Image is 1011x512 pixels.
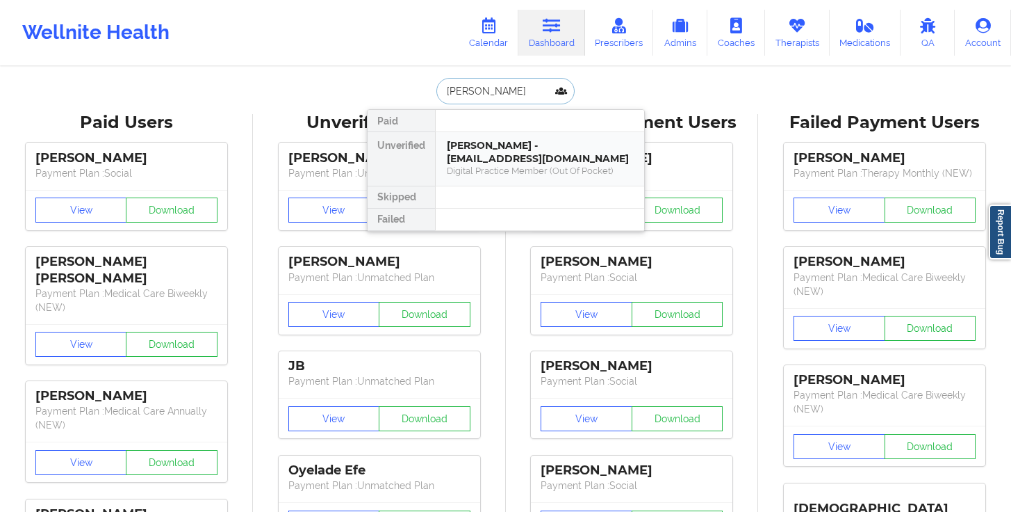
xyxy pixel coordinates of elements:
[794,166,976,180] p: Payment Plan : Therapy Monthly (NEW)
[126,332,217,357] button: Download
[541,406,632,431] button: View
[35,404,217,432] p: Payment Plan : Medical Care Annually (NEW)
[379,406,470,431] button: Download
[707,10,765,56] a: Coaches
[35,166,217,180] p: Payment Plan : Social
[447,165,633,177] div: Digital Practice Member (Out Of Pocket)
[288,198,380,223] button: View
[288,479,470,493] p: Payment Plan : Unmatched Plan
[288,254,470,270] div: [PERSON_NAME]
[518,10,585,56] a: Dashboard
[126,450,217,475] button: Download
[368,186,435,209] div: Skipped
[541,374,723,388] p: Payment Plan : Social
[885,198,976,223] button: Download
[368,132,435,186] div: Unverified
[541,479,723,493] p: Payment Plan : Social
[35,287,217,314] p: Payment Plan : Medical Care Biweekly (NEW)
[989,205,1011,259] a: Report Bug
[794,254,976,270] div: [PERSON_NAME]
[35,198,127,223] button: View
[794,198,885,223] button: View
[447,139,633,165] div: [PERSON_NAME] - [EMAIL_ADDRESS][DOMAIN_NAME]
[632,198,723,223] button: Download
[288,463,470,479] div: Oyelade Efe
[368,110,435,132] div: Paid
[541,271,723,285] p: Payment Plan : Social
[632,302,723,327] button: Download
[288,358,470,374] div: JB
[794,434,885,459] button: View
[794,316,885,341] button: View
[35,150,217,166] div: [PERSON_NAME]
[632,406,723,431] button: Download
[263,112,496,134] div: Unverified Users
[10,112,243,134] div: Paid Users
[379,302,470,327] button: Download
[794,372,976,388] div: [PERSON_NAME]
[35,332,127,357] button: View
[35,254,217,286] div: [PERSON_NAME] [PERSON_NAME]
[794,150,976,166] div: [PERSON_NAME]
[794,271,976,298] p: Payment Plan : Medical Care Biweekly (NEW)
[288,271,470,285] p: Payment Plan : Unmatched Plan
[585,10,654,56] a: Prescribers
[901,10,955,56] a: QA
[541,302,632,327] button: View
[955,10,1011,56] a: Account
[830,10,901,56] a: Medications
[288,166,470,180] p: Payment Plan : Unmatched Plan
[288,406,380,431] button: View
[768,112,1001,134] div: Failed Payment Users
[35,450,127,475] button: View
[126,198,217,223] button: Download
[288,302,380,327] button: View
[541,463,723,479] div: [PERSON_NAME]
[288,374,470,388] p: Payment Plan : Unmatched Plan
[885,316,976,341] button: Download
[288,150,470,166] div: [PERSON_NAME]
[541,254,723,270] div: [PERSON_NAME]
[885,434,976,459] button: Download
[794,388,976,416] p: Payment Plan : Medical Care Biweekly (NEW)
[368,209,435,231] div: Failed
[35,388,217,404] div: [PERSON_NAME]
[653,10,707,56] a: Admins
[459,10,518,56] a: Calendar
[541,358,723,374] div: [PERSON_NAME]
[765,10,830,56] a: Therapists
